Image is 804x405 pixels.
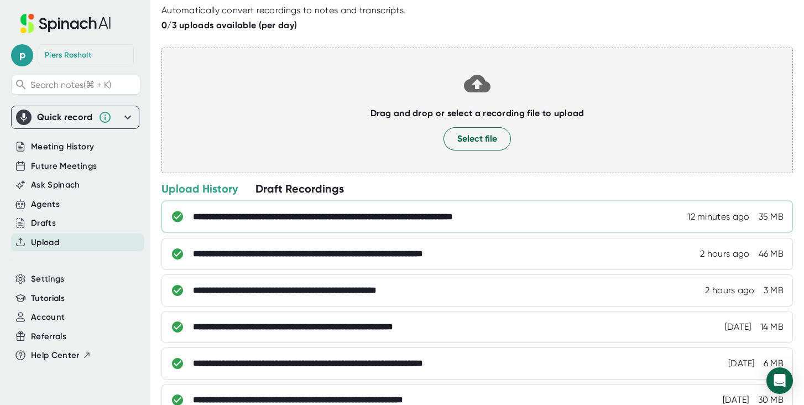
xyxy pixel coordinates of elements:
[16,106,134,128] div: Quick record
[759,248,784,259] div: 46 MB
[31,330,66,343] button: Referrals
[725,321,751,333] div: 04/09/2025, 21:00:54
[760,321,784,333] div: 14 MB
[161,181,238,196] div: Upload History
[30,80,111,90] span: Search notes (⌘ + K)
[728,358,755,369] div: 04/09/2025, 20:47:43
[31,311,65,324] button: Account
[161,5,406,16] div: Automatically convert recordings to notes and transcripts.
[31,236,59,249] button: Upload
[687,211,749,222] div: 08/09/2025, 20:37:39
[31,179,80,191] button: Ask Spinach
[457,132,497,146] span: Select file
[705,285,754,296] div: 08/09/2025, 18:25:16
[31,217,56,230] button: Drafts
[31,198,60,211] button: Agents
[45,50,91,60] div: Piers Rosholt
[31,349,91,362] button: Help Center
[11,44,33,66] span: p
[31,273,65,285] button: Settings
[759,211,784,222] div: 35 MB
[255,181,344,196] div: Draft Recordings
[161,20,297,30] b: 0/3 uploads available (per day)
[31,141,94,153] button: Meeting History
[31,349,80,362] span: Help Center
[31,160,97,173] button: Future Meetings
[370,108,584,118] b: Drag and drop or select a recording file to upload
[766,367,793,394] div: Open Intercom Messenger
[443,127,511,150] button: Select file
[700,248,749,259] div: 08/09/2025, 18:33:57
[31,292,65,305] button: Tutorials
[37,112,93,123] div: Quick record
[764,285,784,296] div: 3 MB
[764,358,784,369] div: 6 MB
